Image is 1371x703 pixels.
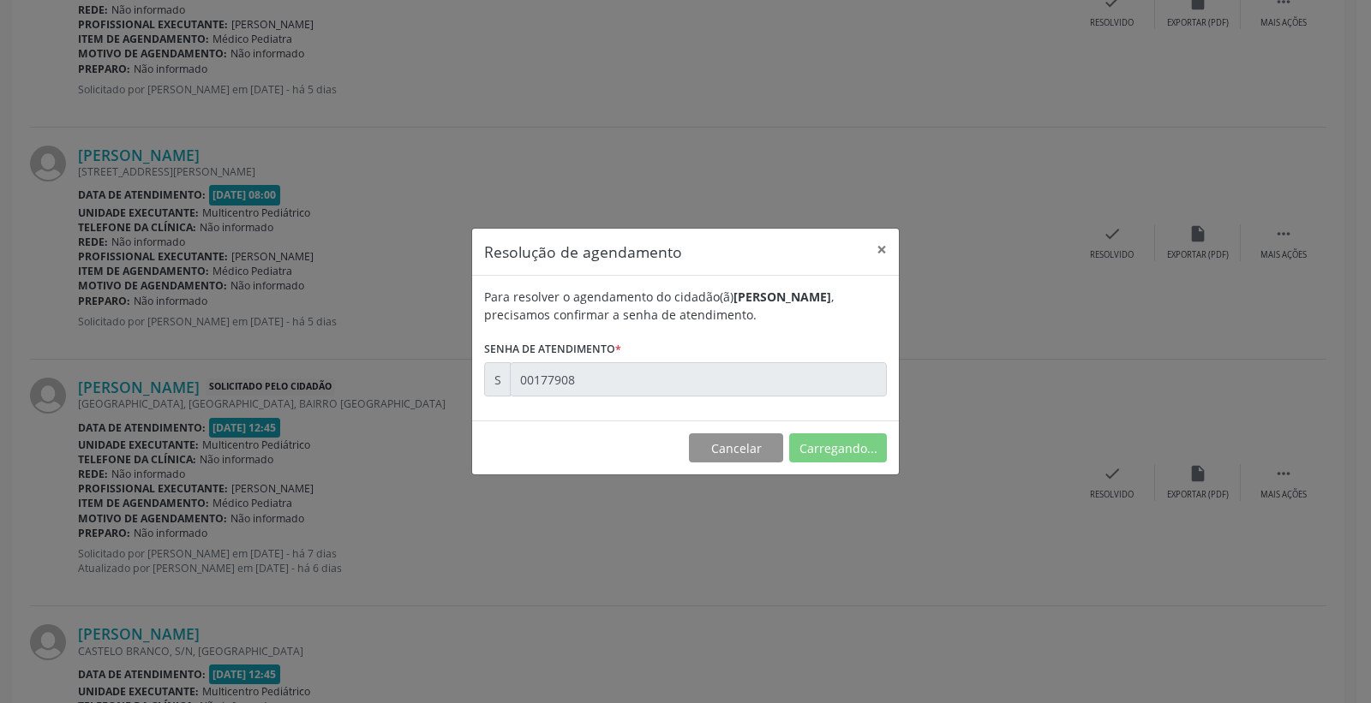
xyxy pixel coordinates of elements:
h5: Resolução de agendamento [484,241,682,263]
div: S [484,362,511,396]
div: Para resolver o agendamento do cidadão(ã) , precisamos confirmar a senha de atendimento. [484,288,887,324]
button: Close [865,229,899,271]
label: Senha de atendimento [484,336,621,362]
b: [PERSON_NAME] [733,289,831,305]
button: Carregando... [789,433,887,462]
button: Cancelar [689,433,783,462]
